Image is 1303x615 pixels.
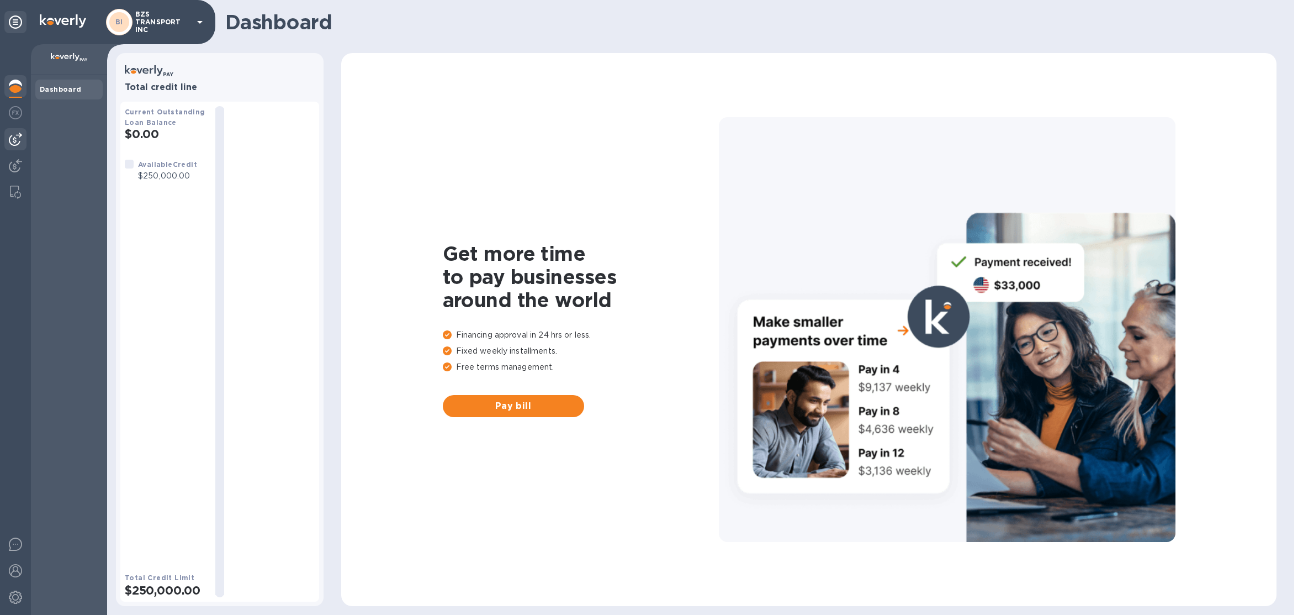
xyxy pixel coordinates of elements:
[135,10,190,34] p: BZS TRANSPORT INC
[452,400,575,413] span: Pay bill
[40,14,86,28] img: Logo
[4,11,27,33] div: Unpin categories
[443,361,719,373] p: Free terms management.
[40,85,82,93] b: Dashboard
[225,10,1271,34] h1: Dashboard
[125,574,194,582] b: Total Credit Limit
[443,395,584,417] button: Pay bill
[115,18,123,26] b: BI
[125,82,315,93] h3: Total credit line
[125,108,205,127] b: Current Outstanding Loan Balance
[443,345,719,357] p: Fixed weekly installments.
[9,106,22,119] img: Foreign exchange
[138,160,197,169] b: Available Credit
[443,329,719,341] p: Financing approval in 24 hrs or less.
[125,584,206,597] h2: $250,000.00
[125,127,206,141] h2: $0.00
[443,242,719,312] h1: Get more time to pay businesses around the world
[138,170,197,182] p: $250,000.00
